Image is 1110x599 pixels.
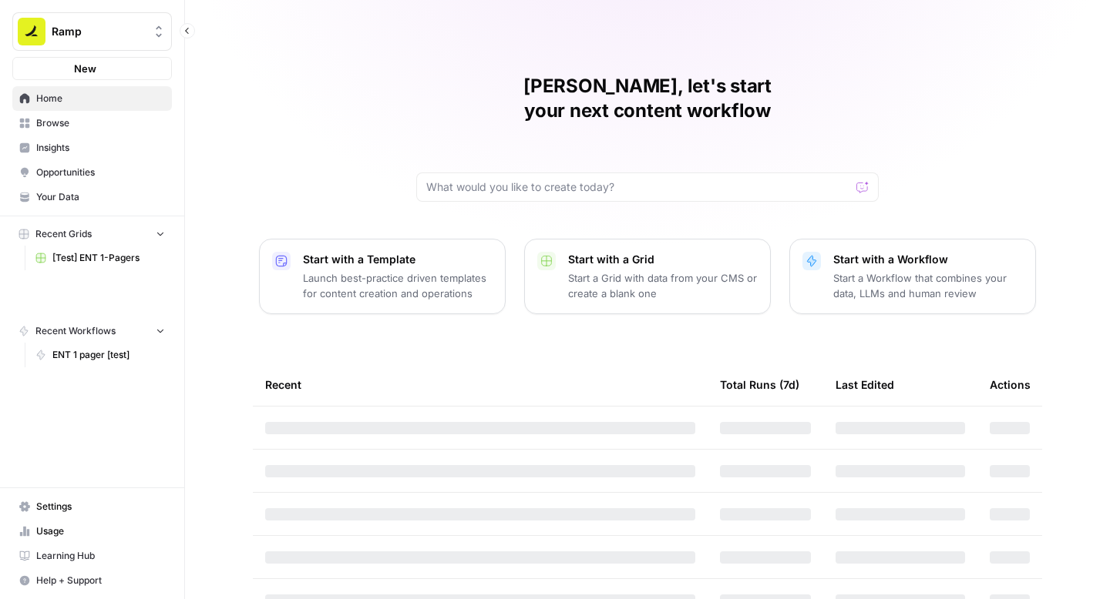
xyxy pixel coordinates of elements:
[265,363,695,406] div: Recent
[12,519,172,544] a: Usage
[524,239,771,314] button: Start with a GridStart a Grid with data from your CMS or create a blank one
[720,363,799,406] div: Total Runs (7d)
[52,24,145,39] span: Ramp
[12,12,172,51] button: Workspace: Ramp
[12,568,172,593] button: Help + Support
[833,270,1023,301] p: Start a Workflow that combines your data, LLMs and human review
[74,61,96,76] span: New
[18,18,45,45] img: Ramp Logo
[568,270,758,301] p: Start a Grid with data from your CMS or create a blank one
[36,116,165,130] span: Browse
[12,160,172,185] a: Opportunities
[12,57,172,80] button: New
[36,166,165,179] span: Opportunities
[416,74,879,123] h1: [PERSON_NAME], let's start your next content workflow
[36,524,165,538] span: Usage
[12,223,172,246] button: Recent Grids
[36,190,165,204] span: Your Data
[990,363,1031,406] div: Actions
[29,246,172,270] a: [Test] ENT 1-Pagers
[426,179,850,195] input: What would you like to create today?
[259,239,506,314] button: Start with a TemplateLaunch best-practice driven templates for content creation and operations
[12,136,172,160] a: Insights
[29,343,172,367] a: ENT 1 pager [test]
[35,227,92,241] span: Recent Grids
[568,252,758,267] p: Start with a Grid
[35,324,116,338] span: Recent Workflows
[12,111,172,136] a: Browse
[303,252,493,267] p: Start with a Template
[36,92,165,105] span: Home
[52,251,165,265] span: [Test] ENT 1-Pagers
[833,252,1023,267] p: Start with a Workflow
[12,86,172,111] a: Home
[36,141,165,155] span: Insights
[36,500,165,514] span: Settings
[36,574,165,587] span: Help + Support
[52,348,165,362] span: ENT 1 pager [test]
[12,494,172,519] a: Settings
[12,320,172,343] button: Recent Workflows
[12,544,172,568] a: Learning Hub
[789,239,1036,314] button: Start with a WorkflowStart a Workflow that combines your data, LLMs and human review
[836,363,894,406] div: Last Edited
[12,185,172,209] a: Your Data
[36,549,165,563] span: Learning Hub
[303,270,493,301] p: Launch best-practice driven templates for content creation and operations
